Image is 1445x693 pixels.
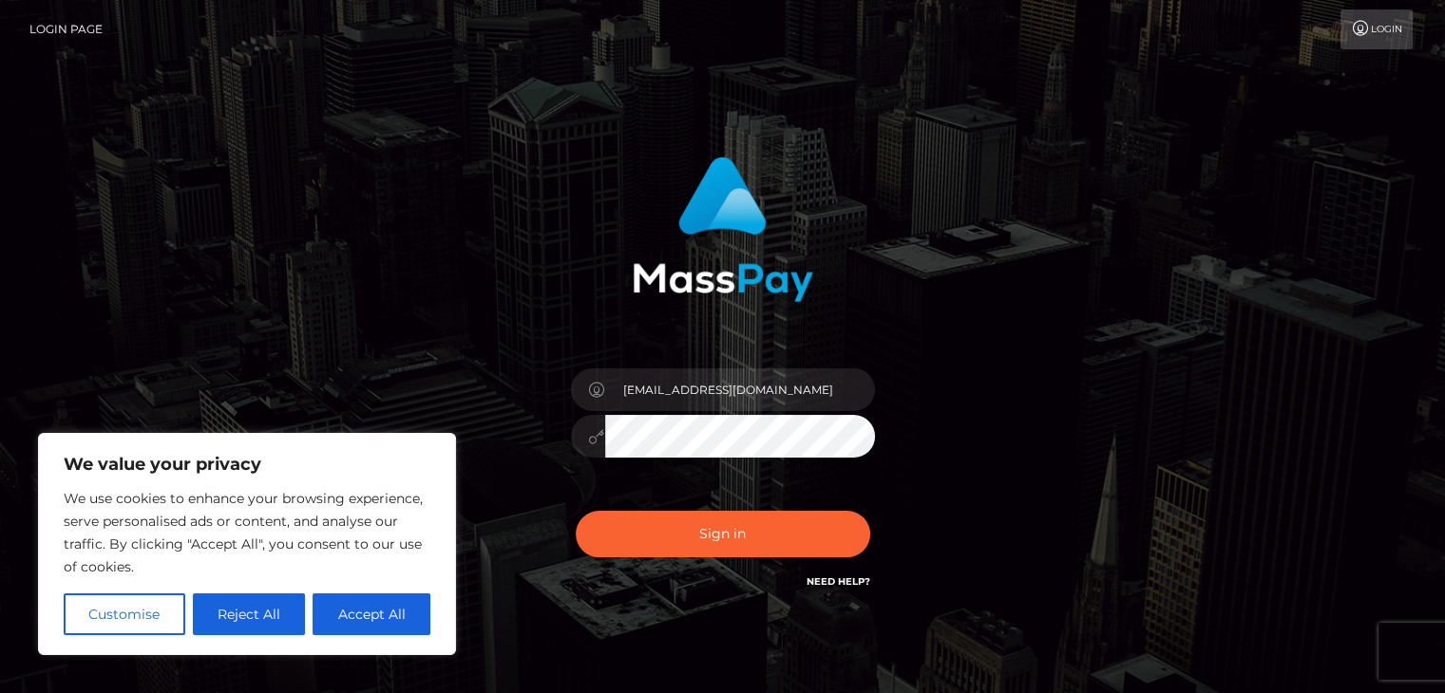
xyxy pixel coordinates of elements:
button: Reject All [193,593,306,635]
p: We use cookies to enhance your browsing experience, serve personalised ads or content, and analys... [64,487,430,578]
a: Login Page [29,9,103,49]
a: Login [1340,9,1413,49]
a: Need Help? [807,575,870,588]
button: Customise [64,593,185,635]
img: MassPay Login [633,157,813,302]
button: Accept All [313,593,430,635]
div: We value your privacy [38,433,456,655]
button: Sign in [576,511,870,557]
p: We value your privacy [64,453,430,476]
input: Username... [605,368,875,411]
